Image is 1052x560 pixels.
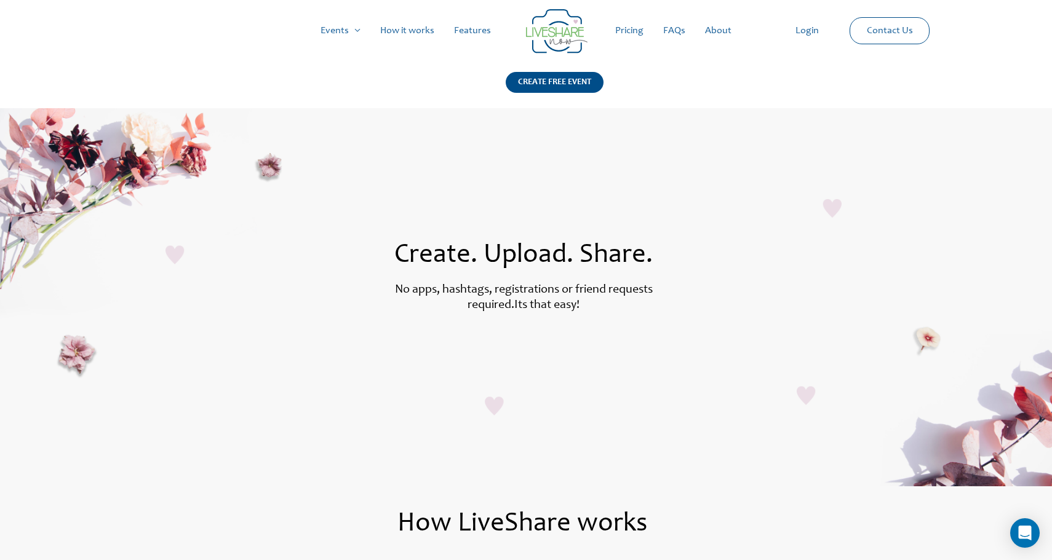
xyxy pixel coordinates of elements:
div: CREATE FREE EVENT [506,72,604,93]
a: Events [311,11,370,50]
a: Contact Us [857,18,923,44]
div: Open Intercom Messenger [1010,518,1040,548]
label: Its that easy! [514,299,580,312]
a: CREATE FREE EVENT [506,72,604,108]
a: Login [786,11,829,50]
a: Pricing [605,11,653,50]
a: How it works [370,11,444,50]
a: FAQs [653,11,695,50]
a: Features [444,11,501,50]
h1: How LiveShare works [111,511,934,538]
label: No apps, hashtags, registrations or friend requests required. [395,284,653,312]
a: About [695,11,741,50]
nav: Site Navigation [22,11,1030,50]
img: Group 14 | Live Photo Slideshow for Events | Create Free Events Album for Any Occasion [526,9,588,53]
span: Create. Upload. Share. [394,242,653,269]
